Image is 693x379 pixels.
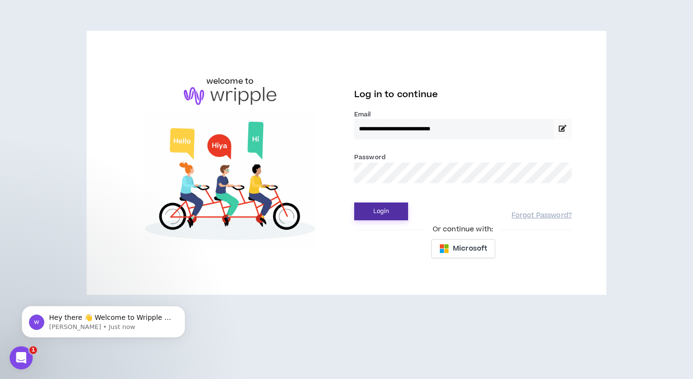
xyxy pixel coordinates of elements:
[453,243,487,254] span: Microsoft
[354,110,572,119] label: Email
[354,153,385,162] label: Password
[354,202,408,220] button: Login
[7,286,200,353] iframe: Intercom notifications message
[431,239,495,258] button: Microsoft
[121,114,339,250] img: Welcome to Wripple
[426,224,500,235] span: Or continue with:
[29,346,37,354] span: 1
[206,76,254,87] h6: welcome to
[184,87,276,105] img: logo-brand.png
[512,211,572,220] a: Forgot Password?
[354,88,438,101] span: Log in to continue
[10,346,33,369] iframe: Intercom live chat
